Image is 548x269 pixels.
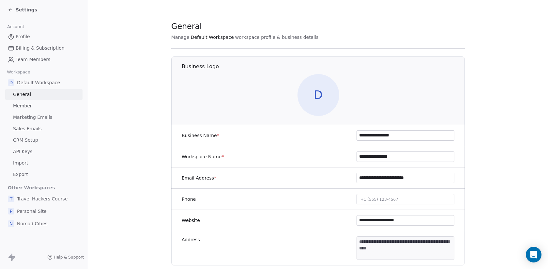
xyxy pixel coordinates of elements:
[13,91,31,98] span: General
[360,197,398,202] span: +1 (555) 123-4567
[16,56,50,63] span: Team Members
[182,196,196,202] label: Phone
[182,217,200,224] label: Website
[13,148,32,155] span: API Keys
[182,175,216,181] label: Email Address
[235,34,319,40] span: workspace profile & business details
[191,34,234,40] span: Default Workspace
[8,220,14,227] span: N
[4,67,33,77] span: Workspace
[526,247,541,262] div: Open Intercom Messenger
[8,196,14,202] span: T
[297,74,339,116] span: D
[182,153,224,160] label: Workspace Name
[5,43,83,54] a: Billing & Subscription
[17,79,60,86] span: Default Workspace
[5,101,83,111] a: Member
[13,114,52,121] span: Marketing Emails
[13,137,38,144] span: CRM Setup
[5,135,83,146] a: CRM Setup
[5,123,83,134] a: Sales Emails
[16,45,65,52] span: Billing & Subscription
[17,196,68,202] span: Travel Hackers Course
[182,236,200,243] label: Address
[5,182,58,193] span: Other Workspaces
[5,169,83,180] a: Export
[171,34,190,40] span: Manage
[47,255,84,260] a: Help & Support
[5,112,83,123] a: Marketing Emails
[182,63,465,70] h1: Business Logo
[13,160,28,166] span: Import
[4,22,27,32] span: Account
[5,31,83,42] a: Profile
[182,132,219,139] label: Business Name
[5,158,83,168] a: Import
[5,54,83,65] a: Team Members
[16,33,30,40] span: Profile
[16,7,37,13] span: Settings
[13,171,28,178] span: Export
[13,103,32,109] span: Member
[8,79,14,86] span: D
[8,208,14,214] span: P
[17,208,47,214] span: Personal Site
[5,89,83,100] a: General
[17,220,48,227] span: Nomad Cities
[13,125,42,132] span: Sales Emails
[357,194,454,204] button: +1 (555) 123-4567
[5,146,83,157] a: API Keys
[8,7,37,13] a: Settings
[171,22,202,31] span: General
[54,255,84,260] span: Help & Support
